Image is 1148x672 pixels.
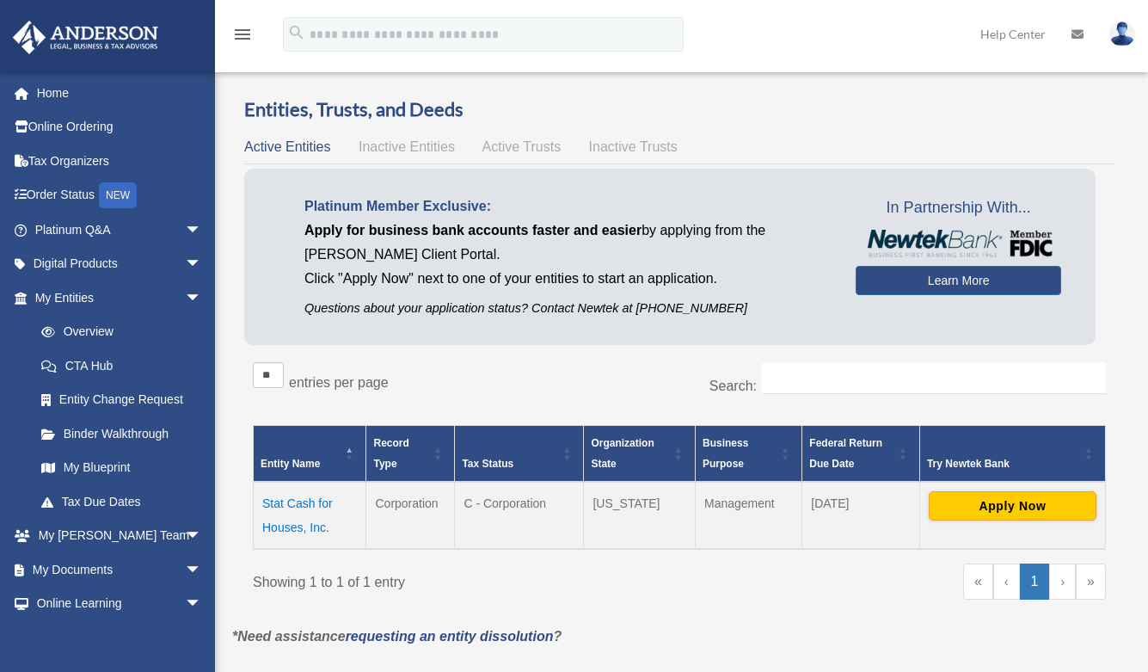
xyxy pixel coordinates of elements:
img: User Pic [1109,22,1135,46]
td: Management [695,482,801,549]
i: search [287,23,306,42]
a: Order StatusNEW [12,178,228,213]
div: NEW [99,182,137,208]
a: 1 [1020,564,1050,600]
a: Entity Change Request [24,383,219,417]
td: [DATE] [802,482,920,549]
a: requesting an entity dissolution [346,629,554,644]
span: Inactive Trusts [589,139,678,154]
span: Inactive Entities [359,139,455,154]
span: Apply for business bank accounts faster and easier [304,223,642,237]
th: Entity Name: Activate to invert sorting [254,426,366,483]
a: My Blueprint [24,451,219,485]
label: Search: [709,379,757,393]
td: [US_STATE] [584,482,696,549]
span: arrow_drop_down [185,587,219,622]
a: Digital Productsarrow_drop_down [12,247,228,281]
a: Tax Organizers [12,144,228,178]
p: Questions about your application status? Contact Newtek at [PHONE_NUMBER] [304,298,830,319]
p: Click "Apply Now" next to one of your entities to start an application. [304,267,830,291]
th: Tax Status: Activate to sort [455,426,584,483]
a: First [963,564,993,600]
i: menu [232,24,253,45]
td: Corporation [366,482,455,549]
th: Federal Return Due Date: Activate to sort [802,426,920,483]
h3: Entities, Trusts, and Deeds [244,96,1114,123]
label: entries per page [289,375,389,390]
a: Online Learningarrow_drop_down [12,587,228,621]
a: My [PERSON_NAME] Teamarrow_drop_down [12,519,228,553]
span: Federal Return Due Date [809,437,882,470]
span: Record Type [373,437,408,470]
span: arrow_drop_down [185,519,219,554]
td: Stat Cash for Houses, Inc. [254,482,366,549]
span: Active Trusts [482,139,562,154]
p: Platinum Member Exclusive: [304,194,830,219]
span: arrow_drop_down [185,281,219,316]
p: by applying from the [PERSON_NAME] Client Portal. [304,219,830,267]
th: Try Newtek Bank : Activate to sort [919,426,1105,483]
a: Learn More [856,266,1061,295]
span: In Partnership With... [856,194,1061,222]
div: Try Newtek Bank [927,453,1079,474]
a: menu [232,30,253,45]
th: Business Purpose: Activate to sort [695,426,801,483]
td: C - Corporation [455,482,584,549]
a: Next [1049,564,1076,600]
a: My Documentsarrow_drop_down [12,552,228,587]
a: Overview [24,315,211,349]
a: CTA Hub [24,348,219,383]
span: Business Purpose [703,437,748,470]
span: Organization State [591,437,654,470]
img: NewtekBankLogoSM.png [864,230,1053,257]
a: Tax Due Dates [24,484,219,519]
a: Online Ordering [12,110,228,145]
div: Showing 1 to 1 of 1 entry [253,564,666,595]
span: Active Entities [244,139,330,154]
button: Apply Now [929,491,1096,521]
em: *Need assistance ? [232,629,562,644]
a: My Entitiesarrow_drop_down [12,281,219,315]
img: Anderson Advisors Platinum Portal [8,21,163,54]
th: Organization State: Activate to sort [584,426,696,483]
span: Tax Status [462,458,513,470]
span: arrow_drop_down [185,213,219,248]
a: Platinum Q&Aarrow_drop_down [12,213,228,247]
a: Binder Walkthrough [24,416,219,451]
span: arrow_drop_down [185,552,219,588]
a: Previous [993,564,1020,600]
th: Record Type: Activate to sort [366,426,455,483]
span: Entity Name [261,458,320,470]
a: Home [12,76,228,110]
span: arrow_drop_down [185,247,219,282]
a: Last [1076,564,1106,600]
